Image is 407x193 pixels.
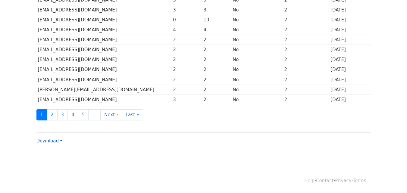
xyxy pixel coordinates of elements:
[202,5,231,15] td: 3
[171,5,202,15] td: 3
[78,109,89,120] a: 5
[283,15,329,25] td: 2
[171,25,202,35] td: 4
[329,35,371,45] td: [DATE]
[202,55,231,65] td: 2
[231,75,283,85] td: No
[231,15,283,25] td: No
[67,109,78,120] a: 4
[329,65,371,75] td: [DATE]
[202,75,231,85] td: 2
[329,85,371,95] td: [DATE]
[36,75,172,85] td: [EMAIL_ADDRESS][DOMAIN_NAME]
[36,55,172,65] td: [EMAIL_ADDRESS][DOMAIN_NAME]
[283,25,329,35] td: 2
[231,55,283,65] td: No
[329,55,371,65] td: [DATE]
[231,35,283,45] td: No
[202,95,231,104] td: 2
[202,65,231,75] td: 2
[353,178,366,183] a: Terms
[202,35,231,45] td: 2
[57,109,68,120] a: 3
[36,65,172,75] td: [EMAIL_ADDRESS][DOMAIN_NAME]
[36,15,172,25] td: [EMAIL_ADDRESS][DOMAIN_NAME]
[329,45,371,55] td: [DATE]
[231,5,283,15] td: No
[329,15,371,25] td: [DATE]
[122,109,143,120] a: Last »
[231,85,283,95] td: No
[36,109,47,120] a: 1
[231,95,283,104] td: No
[171,85,202,95] td: 2
[36,35,172,45] td: [EMAIL_ADDRESS][DOMAIN_NAME]
[47,109,58,120] a: 2
[304,178,315,183] a: Help
[36,5,172,15] td: [EMAIL_ADDRESS][DOMAIN_NAME]
[36,138,62,144] a: Download
[36,25,172,35] td: [EMAIL_ADDRESS][DOMAIN_NAME]
[335,178,351,183] a: Privacy
[231,65,283,75] td: No
[202,45,231,55] td: 2
[377,164,407,193] iframe: Chat Widget
[329,95,371,104] td: [DATE]
[329,25,371,35] td: [DATE]
[171,15,202,25] td: 0
[202,85,231,95] td: 2
[283,85,329,95] td: 2
[283,45,329,55] td: 2
[316,178,333,183] a: Contact
[329,5,371,15] td: [DATE]
[100,109,122,120] a: Next ›
[202,15,231,25] td: 10
[283,55,329,65] td: 2
[231,45,283,55] td: No
[329,75,371,85] td: [DATE]
[171,75,202,85] td: 2
[231,25,283,35] td: No
[171,95,202,104] td: 3
[283,95,329,104] td: 2
[36,45,172,55] td: [EMAIL_ADDRESS][DOMAIN_NAME]
[171,55,202,65] td: 2
[283,75,329,85] td: 2
[171,35,202,45] td: 2
[36,85,172,95] td: [PERSON_NAME][EMAIL_ADDRESS][DOMAIN_NAME]
[283,5,329,15] td: 2
[171,65,202,75] td: 2
[283,35,329,45] td: 2
[171,45,202,55] td: 2
[283,65,329,75] td: 2
[36,95,172,104] td: [EMAIL_ADDRESS][DOMAIN_NAME]
[202,25,231,35] td: 4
